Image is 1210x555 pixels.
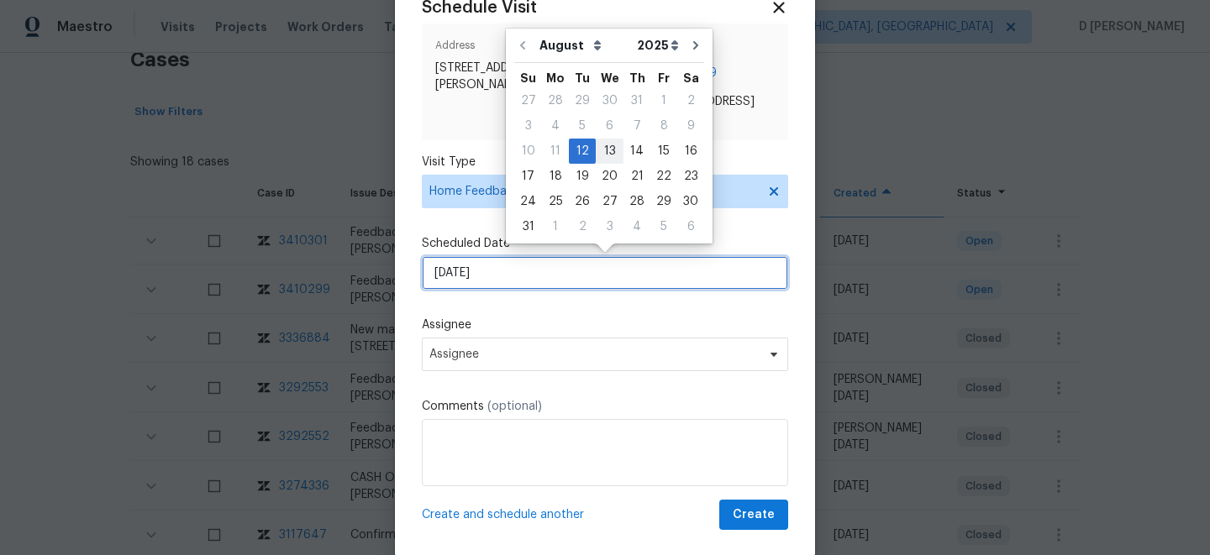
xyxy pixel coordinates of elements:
[514,114,542,138] div: 3
[658,72,670,84] abbr: Friday
[677,89,704,113] div: 2
[650,139,677,164] div: Fri Aug 15 2025
[623,139,650,163] div: 14
[650,164,677,189] div: Fri Aug 22 2025
[596,164,623,189] div: Wed Aug 20 2025
[569,164,596,189] div: Tue Aug 19 2025
[569,190,596,213] div: 26
[514,88,542,113] div: Sun Jul 27 2025
[542,89,569,113] div: 28
[601,72,619,84] abbr: Wednesday
[514,164,542,189] div: Sun Aug 17 2025
[733,505,775,526] span: Create
[623,113,650,139] div: Thu Aug 07 2025
[542,88,569,113] div: Mon Jul 28 2025
[429,348,759,361] span: Assignee
[569,214,596,239] div: Tue Sep 02 2025
[633,33,683,58] select: Year
[650,114,677,138] div: 8
[575,72,590,84] abbr: Tuesday
[623,164,650,189] div: Thu Aug 21 2025
[514,165,542,188] div: 17
[514,189,542,214] div: Sun Aug 24 2025
[650,89,677,113] div: 1
[542,190,569,213] div: 25
[542,139,569,164] div: Mon Aug 11 2025
[677,88,704,113] div: Sat Aug 02 2025
[422,506,584,523] span: Create and schedule another
[422,235,788,252] label: Scheduled Date
[569,88,596,113] div: Tue Jul 29 2025
[429,183,756,200] span: Home Feedback P1
[677,164,704,189] div: Sat Aug 23 2025
[683,72,699,84] abbr: Saturday
[514,113,542,139] div: Sun Aug 03 2025
[422,398,788,415] label: Comments
[677,165,704,188] div: 23
[677,139,704,164] div: Sat Aug 16 2025
[596,114,623,138] div: 6
[677,113,704,139] div: Sat Aug 09 2025
[535,33,633,58] select: Month
[677,215,704,238] div: 6
[623,165,650,188] div: 21
[542,214,569,239] div: Mon Sep 01 2025
[435,37,568,60] span: Address
[514,190,542,213] div: 24
[596,189,623,214] div: Wed Aug 27 2025
[623,139,650,164] div: Thu Aug 14 2025
[623,190,650,213] div: 28
[596,113,623,139] div: Wed Aug 06 2025
[719,500,788,531] button: Create
[514,214,542,239] div: Sun Aug 31 2025
[596,165,623,188] div: 20
[569,215,596,238] div: 2
[596,88,623,113] div: Wed Jul 30 2025
[677,189,704,214] div: Sat Aug 30 2025
[542,113,569,139] div: Mon Aug 04 2025
[623,89,650,113] div: 31
[596,139,623,163] div: 13
[542,165,569,188] div: 18
[677,139,704,163] div: 16
[683,29,708,62] button: Go to next month
[514,139,542,163] div: 10
[650,88,677,113] div: Fri Aug 01 2025
[596,190,623,213] div: 27
[650,214,677,239] div: Fri Sep 05 2025
[596,139,623,164] div: Wed Aug 13 2025
[569,113,596,139] div: Tue Aug 05 2025
[596,214,623,239] div: Wed Sep 03 2025
[650,165,677,188] div: 22
[520,72,536,84] abbr: Sunday
[514,215,542,238] div: 31
[623,114,650,138] div: 7
[514,89,542,113] div: 27
[542,215,569,238] div: 1
[677,190,704,213] div: 30
[623,215,650,238] div: 4
[569,189,596,214] div: Tue Aug 26 2025
[542,114,569,138] div: 4
[623,214,650,239] div: Thu Sep 04 2025
[542,189,569,214] div: Mon Aug 25 2025
[629,72,645,84] abbr: Thursday
[596,215,623,238] div: 3
[542,139,569,163] div: 11
[677,114,704,138] div: 9
[569,139,596,163] div: 12
[542,164,569,189] div: Mon Aug 18 2025
[435,60,568,93] span: [STREET_ADDRESS][PERSON_NAME]
[422,154,788,170] label: Visit Type
[569,114,596,138] div: 5
[546,72,565,84] abbr: Monday
[514,139,542,164] div: Sun Aug 10 2025
[650,189,677,214] div: Fri Aug 29 2025
[650,139,677,163] div: 15
[569,139,596,164] div: Tue Aug 12 2025
[677,214,704,239] div: Sat Sep 06 2025
[650,215,677,238] div: 5
[487,401,542,412] span: (optional)
[422,256,788,290] input: M/D/YYYY
[650,190,677,213] div: 29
